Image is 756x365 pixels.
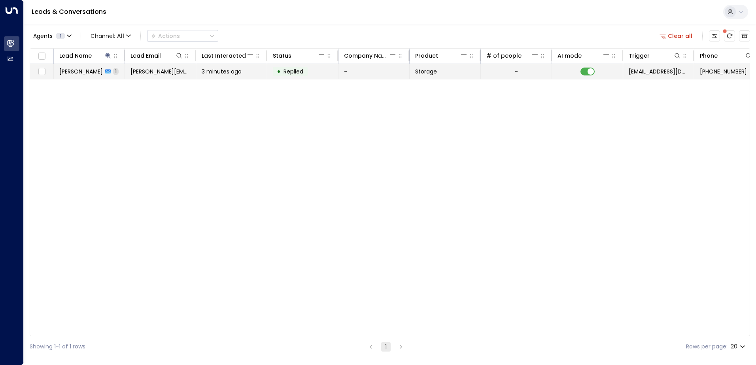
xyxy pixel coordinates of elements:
div: Product [415,51,438,60]
div: Lead Name [59,51,112,60]
div: Trigger [629,51,650,60]
span: 3 minutes ago [202,68,242,75]
span: 1 [113,68,119,75]
span: leads@space-station.co.uk [629,68,688,75]
div: Company Name [344,51,397,60]
span: All [117,33,124,39]
div: AI mode [558,51,610,60]
span: Jess Vasey [59,68,103,75]
button: Archived Leads [739,30,750,41]
span: Storage [415,68,437,75]
span: +447572177670 [700,68,747,75]
div: Lead Name [59,51,92,60]
nav: pagination navigation [366,342,406,352]
span: There are new threads available. Refresh the grid to view the latest updates. [724,30,735,41]
label: Rows per page: [686,342,728,351]
div: Last Interacted [202,51,246,60]
div: 20 [731,341,747,352]
div: Lead Email [130,51,161,60]
span: Toggle select all [37,51,47,61]
div: # of people [486,51,522,60]
div: • [277,65,281,78]
div: AI mode [558,51,582,60]
span: Agents [33,33,53,39]
div: Trigger [629,51,681,60]
div: Product [415,51,468,60]
button: Clear all [656,30,696,41]
button: page 1 [381,342,391,352]
button: Agents1 [30,30,74,41]
span: 1 [56,33,65,39]
button: Customize [709,30,720,41]
td: - [338,64,410,79]
div: Button group with a nested menu [147,30,218,42]
div: Phone [700,51,752,60]
div: Actions [151,32,180,40]
div: - [515,68,518,75]
div: # of people [486,51,539,60]
div: Last Interacted [202,51,254,60]
button: Channel:All [87,30,134,41]
div: Showing 1-1 of 1 rows [30,342,85,351]
span: Toggle select row [37,67,47,77]
span: Jess.vasey@hotmail.com [130,68,190,75]
span: Channel: [87,30,134,41]
div: Status [273,51,325,60]
span: Replied [283,68,303,75]
div: Phone [700,51,718,60]
div: Status [273,51,291,60]
div: Lead Email [130,51,183,60]
button: Actions [147,30,218,42]
div: Company Name [344,51,389,60]
a: Leads & Conversations [32,7,106,16]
